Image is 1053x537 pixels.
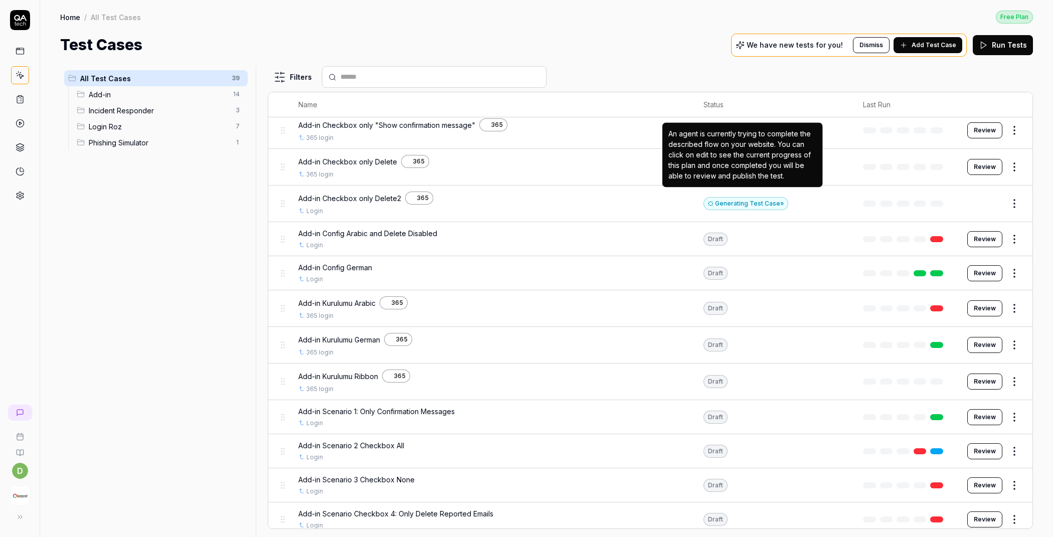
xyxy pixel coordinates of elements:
button: Keepnet Logo [4,479,36,507]
a: Login [306,241,323,250]
span: Login Roz [89,121,230,132]
button: Review [967,409,1002,425]
span: All Test Cases [80,73,226,84]
span: Add-in Scenario 3 Checkbox None [298,474,415,485]
a: 365 [405,192,433,205]
button: Review [967,477,1002,493]
button: Review [967,511,1002,527]
tr: Add-in Checkbox only Delete365365 loginDraftReview [268,149,1032,186]
button: Review [967,374,1002,390]
a: Documentation [4,441,36,457]
div: Draft [704,445,728,458]
div: Draft [704,302,728,315]
span: Add-in Kurulumu Ribbon [298,371,378,382]
div: Draft [704,267,728,280]
div: Drag to reorderLogin Roz7 [73,118,248,134]
tr: Add-in Config GermanLoginDraftReview [268,256,1032,290]
div: Draft [704,375,728,388]
a: 365 login [306,133,333,142]
span: Add-in Checkbox only Delete [298,156,397,167]
button: Review [967,122,1002,138]
a: 365 [380,296,408,309]
tr: Add-in Scenario 2 Checkbox AllLoginDraftReview [268,434,1032,468]
tr: Add-in Scenario Checkbox 4: Only Delete Reported EmailsLoginDraftReview [268,502,1032,536]
div: Drag to reorderPhishing Simulator1 [73,134,248,150]
tr: Add-in Kurulumu German365365 loginDraftReview [268,327,1032,364]
span: 365 [413,157,425,166]
button: Run Tests [973,35,1033,55]
a: Login [306,521,323,530]
a: Login [306,419,323,428]
a: New conversation [8,405,32,421]
div: Draft [704,479,728,492]
span: Add-in Config Arabic and Delete Disabled [298,228,437,239]
a: 365 login [306,170,333,179]
span: 365 [391,298,403,307]
span: Phishing Simulator [89,137,230,148]
div: Generating Test Case » [704,197,788,210]
button: Review [967,159,1002,175]
span: Add-in Checkbox only Delete2 [298,193,401,204]
button: Free Plan [996,10,1033,24]
button: Review [967,337,1002,353]
a: Home [60,12,80,22]
span: Add-in Config German [298,262,372,273]
span: 3 [232,104,244,116]
button: Dismiss [853,37,890,53]
span: 1 [232,136,244,148]
button: Generating Test Case» [704,197,788,210]
span: 7 [232,120,244,132]
a: Login [306,453,323,462]
span: Add-in Scenario 1: Only Confirmation Messages [298,406,455,417]
div: / [84,12,87,22]
span: Add-in Scenario Checkbox 4: Only Delete Reported Emails [298,508,493,519]
div: Draft [704,338,728,351]
a: 365 [382,370,410,383]
span: Add-in Scenario 2 Checkbox All [298,440,404,451]
a: Login [306,207,323,216]
a: Login [306,275,323,284]
th: Name [288,92,694,117]
div: An agent is currently trying to complete the described flow on your website. You can click on edi... [668,128,817,181]
div: Drag to reorderAdd-in14 [73,86,248,102]
tr: Add-in Checkbox only "Show confirmation message"365365 loginDraftReview [268,112,1032,149]
a: Review [967,443,1002,459]
a: 365 login [306,311,333,320]
tr: Add-in Kurulumu Ribbon365365 loginDraftReview [268,364,1032,400]
a: 365 [384,333,412,346]
a: 365 login [306,385,333,394]
span: Add-in [89,89,227,100]
span: 365 [417,194,429,203]
tr: Add-in Scenario 1: Only Confirmation MessagesLoginDraftReview [268,400,1032,434]
a: Review [967,231,1002,247]
button: Add Test Case [894,37,962,53]
a: 365 [479,118,507,131]
span: Add-in Kurulumu German [298,334,380,345]
h1: Test Cases [60,34,142,56]
span: Add-in Checkbox only "Show confirmation message" [298,120,475,130]
span: 365 [491,120,503,129]
div: Drag to reorderIncident Responder3 [73,102,248,118]
p: We have new tests for you! [747,42,843,49]
button: d [12,463,28,479]
a: Book a call with us [4,425,36,441]
span: 39 [228,72,244,84]
button: Review [967,300,1002,316]
button: Filters [268,67,318,87]
th: Last Run [853,92,957,117]
tr: Add-in Scenario 3 Checkbox NoneLoginDraftReview [268,468,1032,502]
img: Keepnet Logo [11,487,29,505]
span: Incident Responder [89,105,230,116]
span: 365 [394,372,406,381]
div: Draft [704,411,728,424]
a: Review [967,265,1002,281]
